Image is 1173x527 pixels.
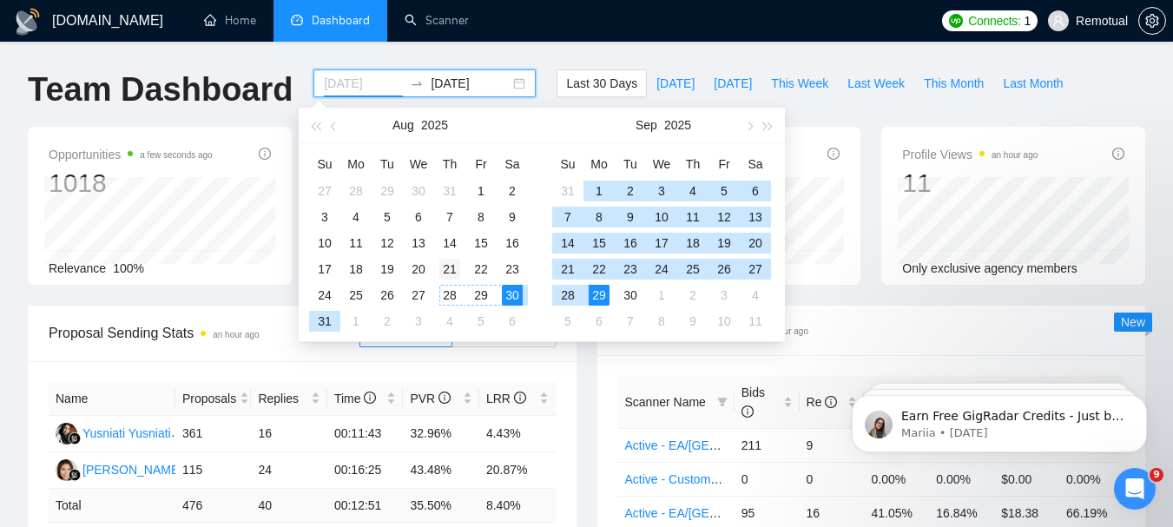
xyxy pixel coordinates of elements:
[340,256,372,282] td: 2025-08-18
[708,230,740,256] td: 2025-09-19
[745,285,766,306] div: 4
[479,452,556,489] td: 20.87%
[646,230,677,256] td: 2025-09-17
[740,308,771,334] td: 2025-10-11
[807,395,838,409] span: Re
[1052,15,1064,27] span: user
[497,150,528,178] th: Sa
[76,50,300,478] span: Earn Free GigRadar Credits - Just by Sharing Your Story! 💬 Want more credits for sending proposal...
[408,207,429,227] div: 6
[651,233,672,254] div: 17
[552,150,583,178] th: Su
[714,311,735,332] div: 10
[403,489,479,523] td: 35.50 %
[408,259,429,280] div: 20
[372,308,403,334] td: 2025-09-02
[741,385,765,418] span: Bids
[403,230,434,256] td: 2025-08-13
[434,178,465,204] td: 2025-07-31
[615,282,646,308] td: 2025-09-30
[175,382,252,416] th: Proposals
[410,76,424,90] span: to
[49,261,106,275] span: Relevance
[497,282,528,308] td: 2025-08-30
[309,256,340,282] td: 2025-08-17
[682,311,703,332] div: 9
[615,308,646,334] td: 2025-10-07
[664,108,691,142] button: 2025
[800,462,865,496] td: 0
[309,282,340,308] td: 2025-08-24
[82,424,171,443] div: Yusniati Yusniati
[438,392,451,404] span: info-circle
[625,506,880,520] a: Active - EA/[GEOGRAPHIC_DATA] - Dilip - U.S
[847,74,905,93] span: Last Week
[993,69,1072,97] button: Last Month
[309,230,340,256] td: 2025-08-10
[465,150,497,178] th: Fr
[745,207,766,227] div: 13
[309,204,340,230] td: 2025-08-03
[340,308,372,334] td: 2025-09-01
[745,181,766,201] div: 6
[479,489,556,523] td: 8.40 %
[82,460,215,479] div: [PERSON_NAME] Heart
[372,204,403,230] td: 2025-08-05
[372,282,403,308] td: 2025-08-26
[677,282,708,308] td: 2025-10-02
[740,150,771,178] th: Sa
[735,428,800,462] td: 211
[1114,468,1156,510] iframe: Intercom live chat
[439,181,460,201] div: 31
[377,181,398,201] div: 29
[258,389,307,408] span: Replies
[251,452,327,489] td: 24
[403,204,434,230] td: 2025-08-06
[314,233,335,254] div: 10
[364,392,376,404] span: info-circle
[465,178,497,204] td: 2025-08-01
[434,150,465,178] th: Th
[346,285,366,306] div: 25
[502,285,523,306] div: 30
[636,108,657,142] button: Sep
[552,308,583,334] td: 2025-10-05
[827,148,840,160] span: info-circle
[312,13,370,28] span: Dashboard
[704,69,761,97] button: [DATE]
[618,319,1125,341] span: Scanner Breakdown
[717,397,728,407] span: filter
[408,233,429,254] div: 13
[410,392,451,405] span: PVR
[49,144,213,165] span: Opportunities
[314,207,335,227] div: 3
[327,489,404,523] td: 00:12:51
[502,233,523,254] div: 16
[745,233,766,254] div: 20
[615,178,646,204] td: 2025-09-02
[471,285,491,306] div: 29
[340,230,372,256] td: 2025-08-11
[502,181,523,201] div: 2
[682,259,703,280] div: 25
[340,282,372,308] td: 2025-08-25
[583,230,615,256] td: 2025-09-15
[741,405,754,418] span: info-circle
[708,150,740,178] th: Fr
[324,74,403,93] input: Start date
[497,230,528,256] td: 2025-08-16
[651,259,672,280] div: 24
[56,423,77,445] img: YY
[557,311,578,332] div: 5
[327,416,404,452] td: 00:11:43
[646,256,677,282] td: 2025-09-24
[439,259,460,280] div: 21
[408,181,429,201] div: 30
[708,178,740,204] td: 2025-09-05
[434,282,465,308] td: 2025-08-28
[589,181,610,201] div: 1
[497,308,528,334] td: 2025-09-06
[745,259,766,280] div: 27
[557,259,578,280] div: 21
[439,233,460,254] div: 14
